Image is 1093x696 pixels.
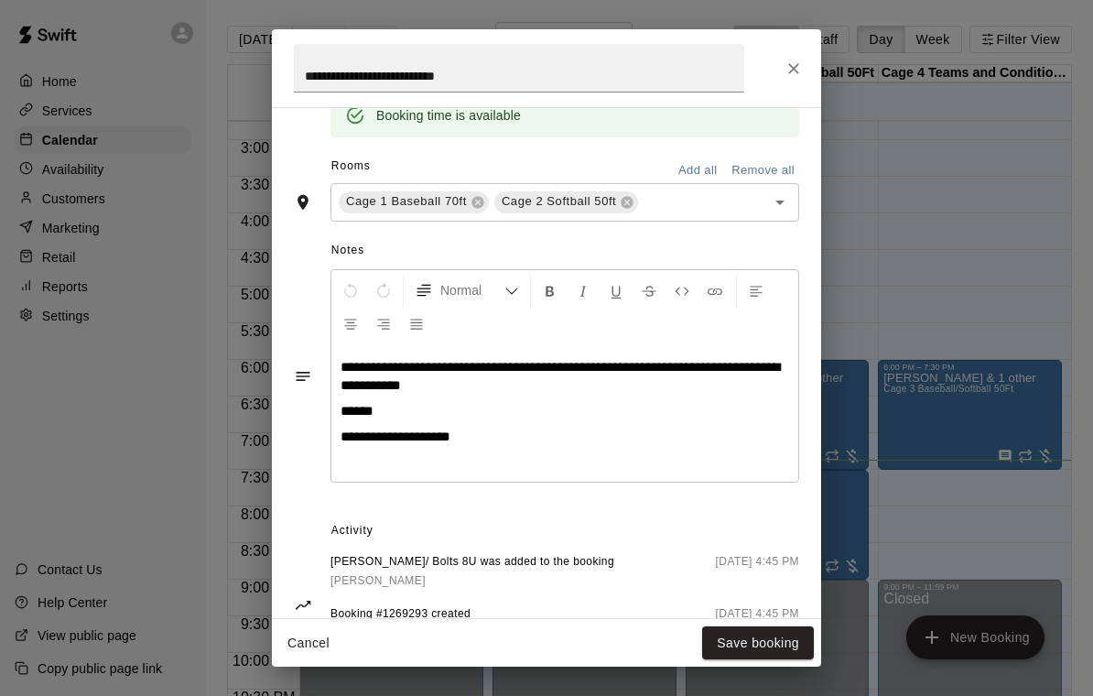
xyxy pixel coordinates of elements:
[368,274,399,307] button: Redo
[494,191,638,213] div: Cage 2 Softball 50ft
[279,626,338,660] button: Cancel
[699,274,730,307] button: Insert Link
[668,157,727,185] button: Add all
[401,307,432,340] button: Justify Align
[494,192,623,211] span: Cage 2 Softball 50ft
[440,281,504,299] span: Normal
[666,274,698,307] button: Insert Code
[331,159,371,172] span: Rooms
[368,307,399,340] button: Right Align
[339,192,474,211] span: Cage 1 Baseball 70ft
[601,274,632,307] button: Format Underline
[376,99,521,132] div: Booking time is available
[535,274,566,307] button: Format Bold
[407,274,526,307] button: Formatting Options
[741,274,772,307] button: Left Align
[294,367,312,386] svg: Notes
[702,626,814,660] button: Save booking
[335,307,366,340] button: Center Align
[294,596,312,614] svg: Activity
[727,157,799,185] button: Remove all
[716,553,799,591] span: [DATE] 4:45 PM
[633,274,665,307] button: Format Strikethrough
[777,52,810,85] button: Close
[330,571,614,591] a: [PERSON_NAME]
[568,274,599,307] button: Format Italics
[294,193,312,212] svg: Rooms
[716,605,799,643] span: [DATE] 4:45 PM
[339,191,489,213] div: Cage 1 Baseball 70ft
[331,517,799,546] span: Activity
[330,574,426,587] span: [PERSON_NAME]
[335,274,366,307] button: Undo
[330,553,614,571] span: [PERSON_NAME]/ Bolts 8U was added to the booking
[767,190,793,215] button: Open
[330,605,471,624] span: Booking #1269293 created
[331,236,799,266] span: Notes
